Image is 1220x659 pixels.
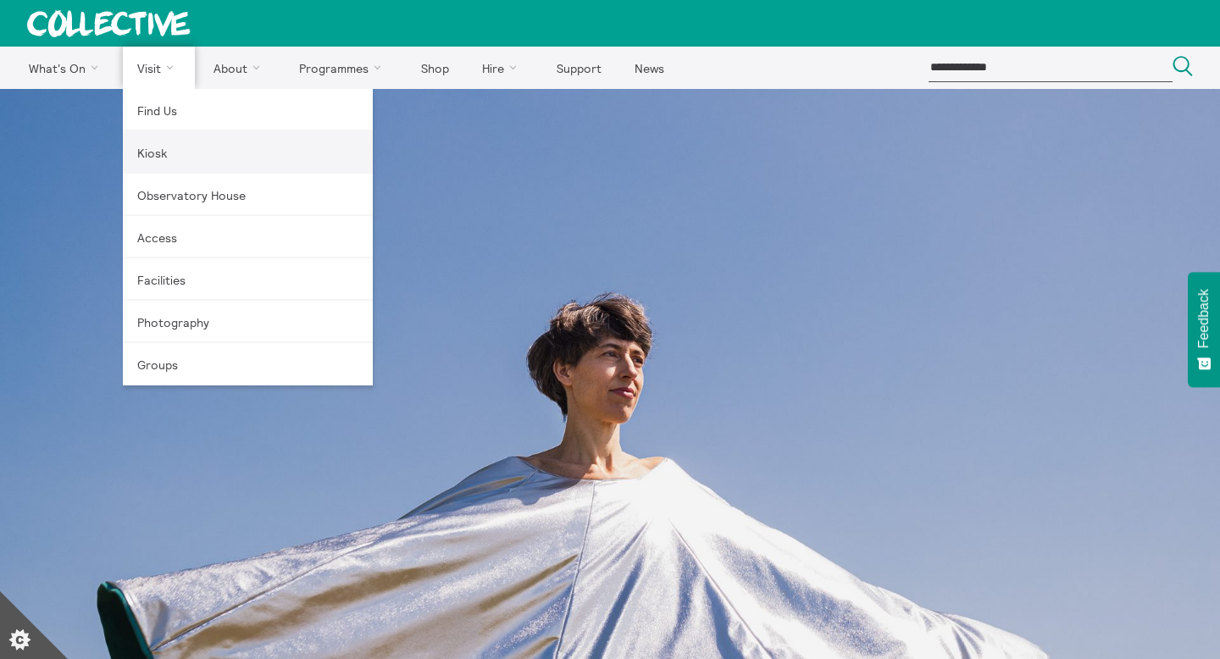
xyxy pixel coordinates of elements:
[619,47,679,89] a: News
[14,47,119,89] a: What's On
[123,47,196,89] a: Visit
[1188,272,1220,387] button: Feedback - Show survey
[123,301,373,343] a: Photography
[541,47,616,89] a: Support
[123,343,373,385] a: Groups
[123,258,373,301] a: Facilities
[198,47,281,89] a: About
[123,216,373,258] a: Access
[1196,289,1212,348] span: Feedback
[123,89,373,131] a: Find Us
[285,47,403,89] a: Programmes
[468,47,539,89] a: Hire
[123,174,373,216] a: Observatory House
[406,47,463,89] a: Shop
[123,131,373,174] a: Kiosk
